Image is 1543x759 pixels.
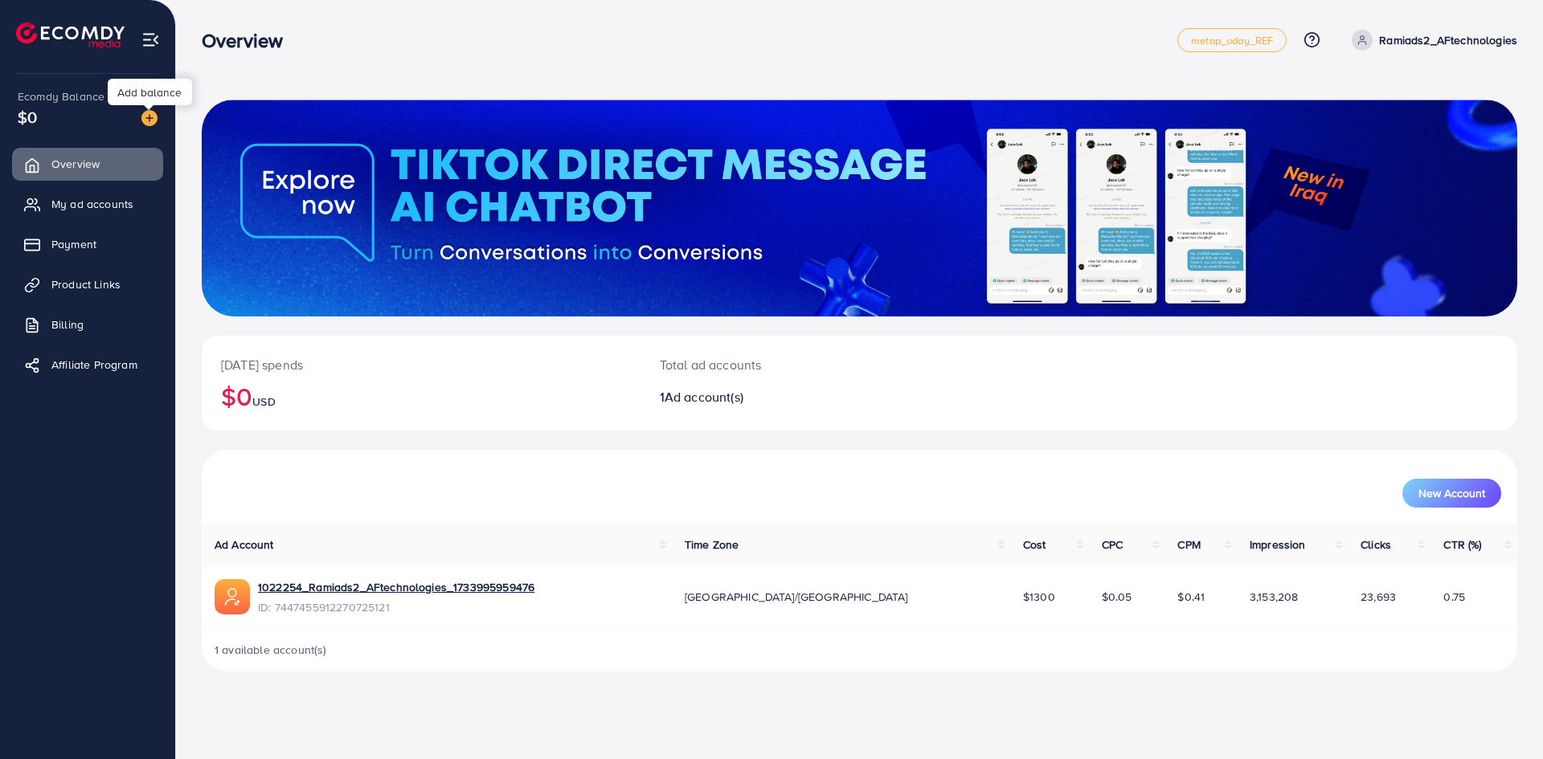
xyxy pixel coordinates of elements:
span: $0.41 [1177,589,1205,605]
span: USD [252,394,275,410]
p: Total ad accounts [660,355,950,374]
span: 1 available account(s) [215,642,327,658]
span: My ad accounts [51,196,133,212]
a: metap_oday_REF [1177,28,1287,52]
img: logo [16,22,125,47]
a: Ramiads2_AFtechnologies [1345,30,1517,51]
a: Billing [12,308,163,341]
span: CPC [1102,537,1123,553]
span: Impression [1250,537,1306,553]
a: 1022254_Ramiads2_AFtechnologies_1733995959476 [258,579,534,595]
img: menu [141,31,160,49]
span: Billing [51,316,84,333]
span: New Account [1418,488,1485,499]
span: metap_oday_REF [1191,35,1273,46]
div: Add balance [108,79,192,105]
span: Affiliate Program [51,357,137,373]
button: New Account [1402,479,1501,508]
h2: 1 [660,390,950,405]
span: $1300 [1023,589,1055,605]
span: 3,153,208 [1250,589,1298,605]
span: Ecomdy Balance [18,88,104,104]
span: Ad Account [215,537,274,553]
img: ic-ads-acc.e4c84228.svg [215,579,250,614]
span: $0 [18,105,37,129]
a: Affiliate Program [12,349,163,381]
span: Product Links [51,276,121,292]
h2: $0 [221,381,621,411]
span: ID: 7447455912270725121 [258,599,534,615]
span: Overview [51,156,100,172]
span: $0.05 [1102,589,1132,605]
span: Ad account(s) [665,388,743,406]
a: Payment [12,228,163,260]
span: Clicks [1361,537,1391,553]
span: CTR (%) [1443,537,1481,553]
p: Ramiads2_AFtechnologies [1379,31,1517,50]
span: 23,693 [1361,589,1396,605]
span: CPM [1177,537,1200,553]
a: Product Links [12,268,163,300]
p: [DATE] spends [221,355,621,374]
h3: Overview [202,29,296,52]
span: Time Zone [685,537,739,553]
span: Cost [1023,537,1046,553]
a: My ad accounts [12,188,163,220]
span: 0.75 [1443,589,1465,605]
span: [GEOGRAPHIC_DATA]/[GEOGRAPHIC_DATA] [685,589,908,605]
img: image [141,110,158,126]
a: Overview [12,148,163,180]
iframe: Chat [1475,687,1531,747]
span: Payment [51,236,96,252]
